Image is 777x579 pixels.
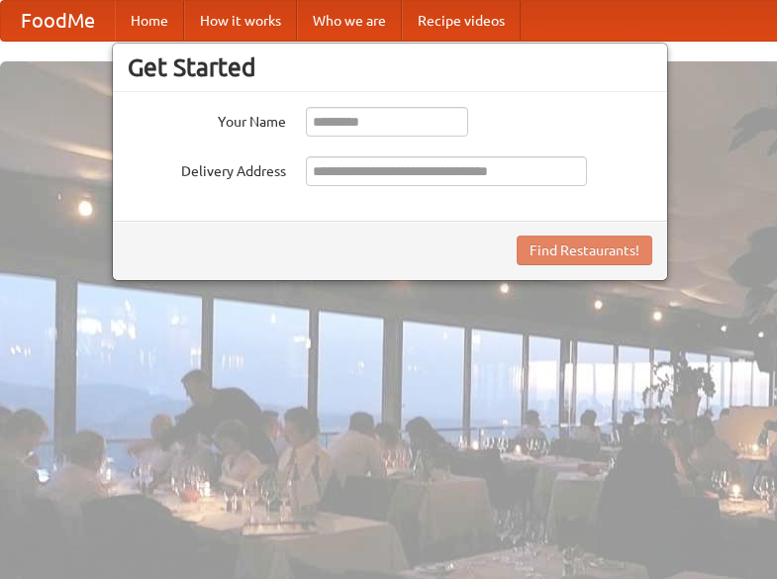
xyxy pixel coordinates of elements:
[115,1,184,41] a: Home
[128,52,652,82] h3: Get Started
[128,107,286,132] label: Your Name
[297,1,402,41] a: Who we are
[184,1,297,41] a: How it works
[128,156,286,181] label: Delivery Address
[402,1,521,41] a: Recipe videos
[517,236,652,265] button: Find Restaurants!
[1,1,115,41] a: FoodMe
